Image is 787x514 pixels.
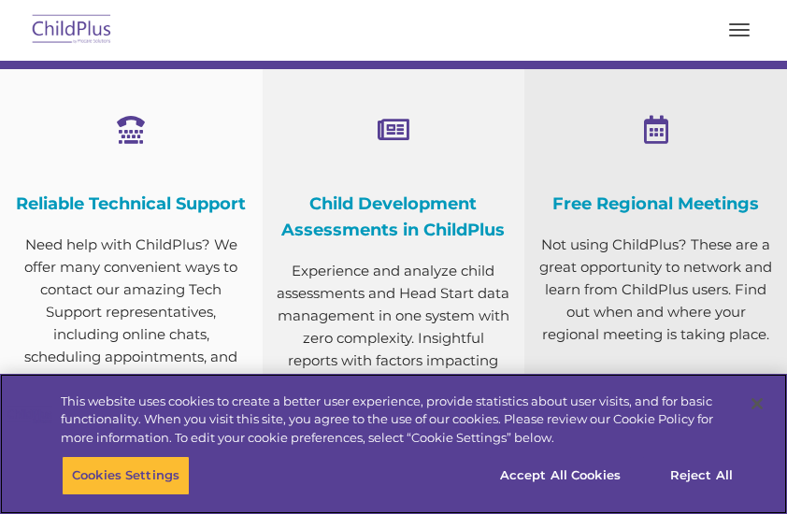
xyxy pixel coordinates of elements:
button: Cookies Settings [62,456,190,495]
button: Accept All Cookies [490,456,631,495]
p: Need help with ChildPlus? We offer many convenient ways to contact our amazing Tech Support repre... [14,234,249,391]
span: Free Regional Meetings [552,193,759,214]
span: Reliable Technical Support [16,193,246,214]
button: Close [737,383,778,424]
p: Experience and analyze child assessments and Head Start data management in one system with zero c... [277,260,511,394]
p: Not using ChildPlus? These are a great opportunity to network and learn from ChildPlus users. Fin... [538,234,773,346]
div: This website uses cookies to create a better user experience, provide statistics about user visit... [61,393,733,448]
span: Child Development Assessments in ChildPlus [281,193,505,240]
button: Reject All [643,456,760,495]
img: ChildPlus by Procare Solutions [28,8,116,52]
